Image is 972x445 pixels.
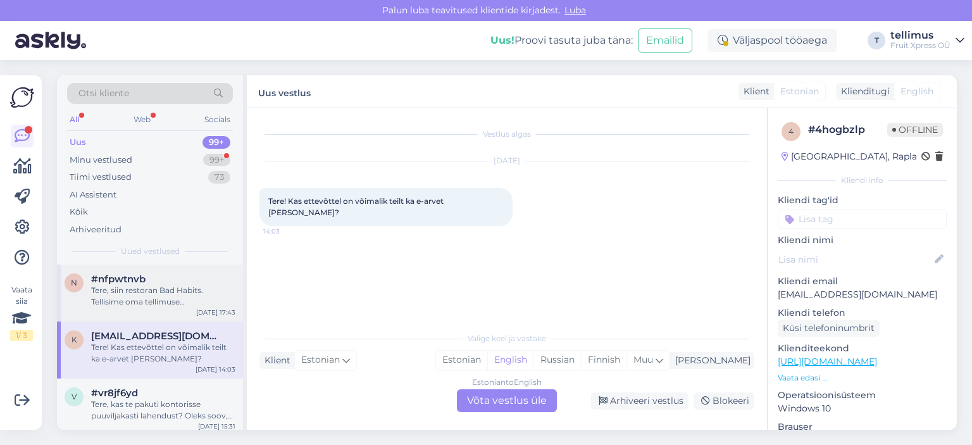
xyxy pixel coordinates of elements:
div: Finnish [581,351,626,370]
div: # 4hogbzlp [808,122,887,137]
div: Uus [70,136,86,149]
span: Otsi kliente [78,87,129,100]
div: [GEOGRAPHIC_DATA], Rapla [782,150,917,163]
div: [DATE] 14:03 [196,365,235,374]
span: n [71,278,77,287]
div: Estonian [436,351,487,370]
div: Võta vestlus üle [457,389,557,412]
div: AI Assistent [70,189,116,201]
span: Uued vestlused [121,246,180,257]
span: 14:03 [263,227,311,236]
div: Küsi telefoninumbrit [778,320,880,337]
div: tellimus [890,30,950,41]
span: Luba [561,4,590,16]
input: Lisa nimi [778,253,932,266]
span: #nfpwtnvb [91,273,146,285]
b: Uus! [490,34,514,46]
div: 1 / 3 [10,330,33,341]
p: [EMAIL_ADDRESS][DOMAIN_NAME] [778,288,947,301]
p: Vaata edasi ... [778,372,947,384]
a: [URL][DOMAIN_NAME] [778,356,877,367]
p: Kliendi nimi [778,234,947,247]
img: Askly Logo [10,85,34,110]
div: All [67,111,82,128]
div: 99+ [203,154,230,166]
div: Klient [259,354,290,367]
div: Minu vestlused [70,154,132,166]
div: Klienditugi [836,85,890,98]
div: Fruit Xpress OÜ [890,41,950,51]
div: Arhiveeri vestlus [591,392,688,410]
div: 73 [208,171,230,184]
span: Tere! Kas ettevõttel on võimalik teilt ka e-arvet [PERSON_NAME]? [268,196,445,217]
div: Tere, siin restoran Bad Habits. Tellisime oma tellimuse [PERSON_NAME] 10-ks. Kell 12 helistasin k... [91,285,235,308]
span: #vr8jf6yd [91,387,138,399]
button: Emailid [638,28,692,53]
div: Proovi tasuta juba täna: [490,33,633,48]
p: Operatsioonisüsteem [778,389,947,402]
input: Lisa tag [778,210,947,229]
div: [DATE] [259,155,754,166]
div: Klient [738,85,769,98]
p: Kliendi email [778,275,947,288]
div: Blokeeri [694,392,754,410]
div: Russian [533,351,581,370]
span: English [900,85,933,98]
div: [DATE] 15:31 [198,422,235,431]
div: 99+ [202,136,230,149]
p: Klienditeekond [778,342,947,355]
span: kadiprants8@gmail.com [91,330,223,342]
div: Väljaspool tööaega [707,29,837,52]
div: Kliendi info [778,175,947,186]
div: Web [131,111,153,128]
div: [PERSON_NAME] [670,354,751,367]
div: Arhiveeritud [70,223,121,236]
div: Kõik [70,206,88,218]
div: Socials [202,111,233,128]
span: k [72,335,77,344]
span: Offline [887,123,943,137]
div: Vaata siia [10,284,33,341]
div: Tiimi vestlused [70,171,132,184]
div: [DATE] 17:43 [196,308,235,317]
div: Estonian to English [472,377,542,388]
div: Valige keel ja vastake [259,333,754,344]
span: v [72,392,77,401]
a: tellimusFruit Xpress OÜ [890,30,964,51]
span: Estonian [301,353,340,367]
div: T [868,32,885,49]
p: Kliendi tag'id [778,194,947,207]
p: Windows 10 [778,402,947,415]
p: Brauser [778,420,947,434]
label: Uus vestlus [258,83,311,100]
span: 4 [788,127,794,136]
div: Vestlus algas [259,128,754,140]
span: Estonian [780,85,819,98]
div: English [487,351,533,370]
span: Muu [633,354,653,365]
div: Tere! Kas ettevõttel on võimalik teilt ka e-arvet [PERSON_NAME]? [91,342,235,365]
div: Tere, kas te pakuti kontorisse puuviljakasti lahendust? Oleks soov, et puuviljad tuleksid iganäda... [91,399,235,422]
p: Kliendi telefon [778,306,947,320]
